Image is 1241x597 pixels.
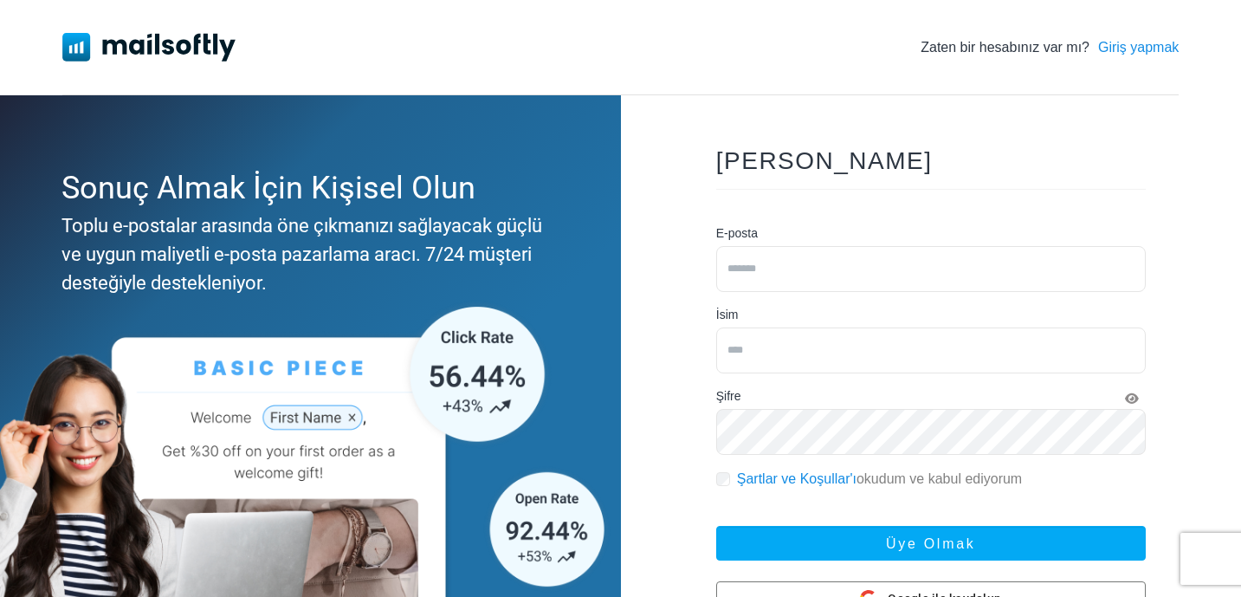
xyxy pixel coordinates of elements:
[1098,40,1179,55] font: Giriş yapmak
[716,226,758,240] font: E-posta
[1098,37,1179,58] a: Giriş yapmak
[61,170,475,206] font: Sonuç Almak İçin Kişisel Olun
[856,471,1022,486] font: okudum ve kabul ediyorum
[716,308,739,321] font: İsim
[716,389,741,403] font: Şifre
[716,147,933,174] font: [PERSON_NAME]
[61,215,542,294] font: Toplu e-postalar arasında öne çıkmanızı sağlayacak güçlü ve uygun maliyetli e-posta pazarlama ara...
[886,536,975,551] font: Üye olmak
[62,33,236,61] img: Mailsoftly
[737,471,856,486] a: Şartlar ve Koşullar'ı
[716,526,1146,561] button: Üye olmak
[1125,393,1139,405] i: Şifreyi Göster
[921,40,1089,55] font: Zaten bir hesabınız var mı?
